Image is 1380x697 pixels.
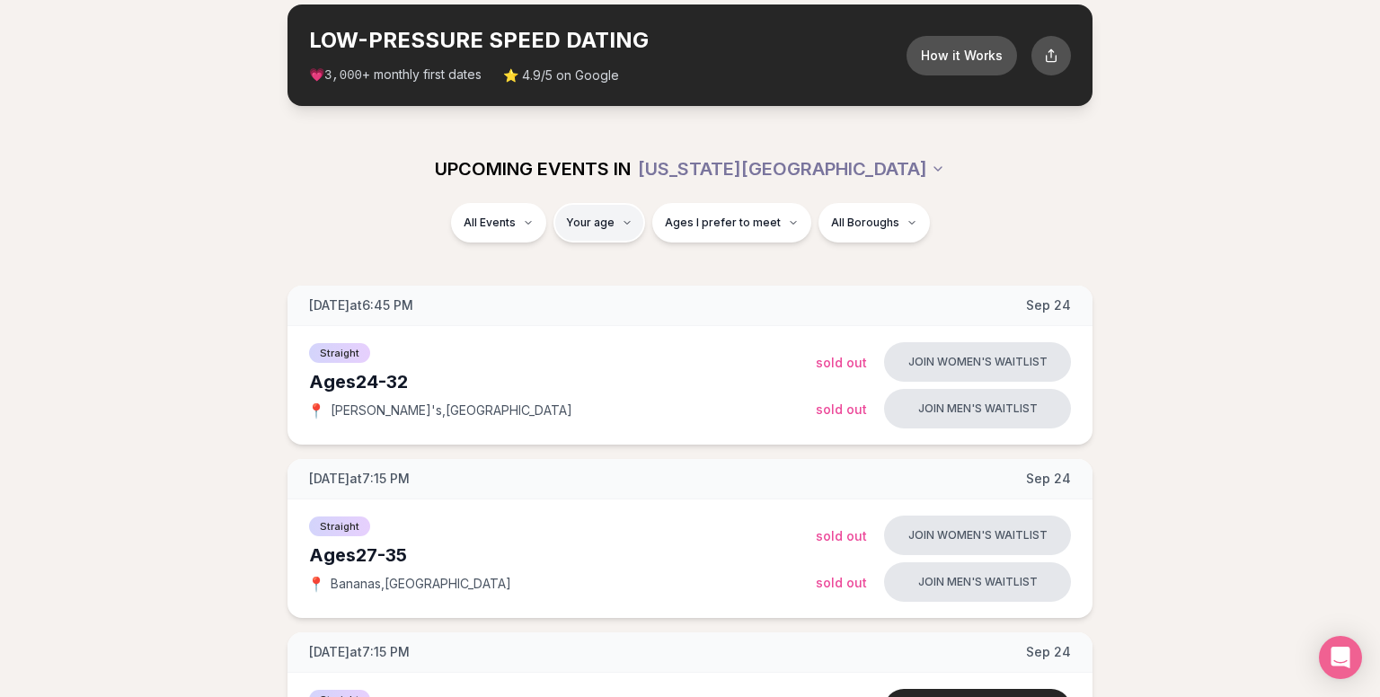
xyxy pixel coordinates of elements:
[1026,296,1071,314] span: Sep 24
[451,203,546,243] button: All Events
[309,66,482,84] span: 💗 + monthly first dates
[331,575,511,593] span: Bananas , [GEOGRAPHIC_DATA]
[652,203,811,243] button: Ages I prefer to meet
[309,403,323,418] span: 📍
[503,66,619,84] span: ⭐ 4.9/5 on Google
[309,643,410,661] span: [DATE] at 7:15 PM
[884,389,1071,428] button: Join men's waitlist
[816,528,867,543] span: Sold Out
[309,516,370,536] span: Straight
[884,516,1071,555] button: Join women's waitlist
[1026,643,1071,661] span: Sep 24
[309,369,816,394] div: Ages 24-32
[309,343,370,363] span: Straight
[553,203,645,243] button: Your age
[435,156,631,181] span: UPCOMING EVENTS IN
[884,562,1071,602] button: Join men's waitlist
[638,149,945,189] button: [US_STATE][GEOGRAPHIC_DATA]
[309,26,907,55] h2: LOW-PRESSURE SPEED DATING
[324,68,362,83] span: 3,000
[831,216,899,230] span: All Boroughs
[464,216,516,230] span: All Events
[1319,636,1362,679] div: Open Intercom Messenger
[566,212,615,226] span: Your age
[309,577,323,591] span: 📍
[665,216,781,230] span: Ages I prefer to meet
[309,296,413,314] span: [DATE] at 6:45 PM
[309,470,410,488] span: [DATE] at 7:15 PM
[816,575,867,590] span: Sold Out
[884,342,1071,382] button: Join women's waitlist
[907,36,1017,75] button: How it Works
[816,355,867,370] span: Sold Out
[331,401,572,419] span: [PERSON_NAME]'s , [GEOGRAPHIC_DATA]
[816,401,867,417] span: Sold Out
[818,203,930,243] button: All Boroughs
[1026,470,1071,488] span: Sep 24
[309,543,816,568] div: Ages 27-35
